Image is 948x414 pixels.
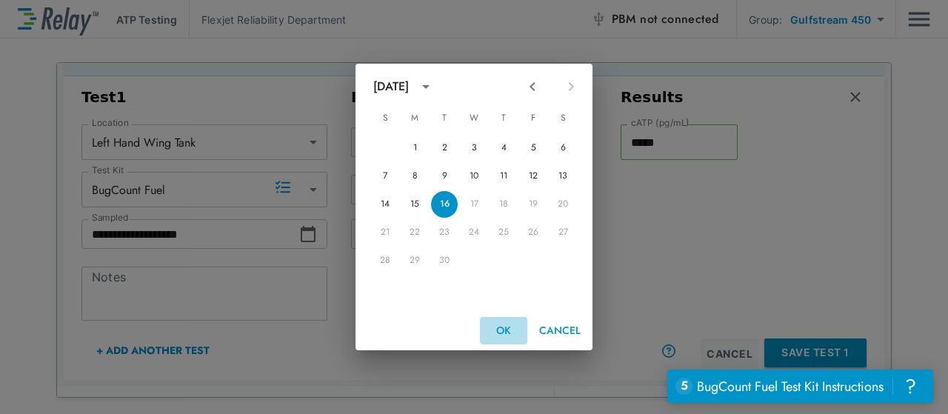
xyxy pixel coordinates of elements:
button: OK [480,317,527,344]
button: 15 [401,191,428,218]
button: 1 [401,135,428,161]
button: 4 [490,135,517,161]
div: [DATE] [373,78,409,96]
button: 2 [431,135,458,161]
span: Friday [520,104,547,133]
button: 7 [372,163,398,190]
button: 8 [401,163,428,190]
button: Cancel [533,317,587,344]
button: 16 [431,191,458,218]
button: 6 [550,135,576,161]
iframe: Resource center [667,370,933,403]
span: Wednesday [461,104,487,133]
button: 9 [431,163,458,190]
button: 12 [520,163,547,190]
button: 14 [372,191,398,218]
button: 13 [550,163,576,190]
span: Sunday [372,104,398,133]
span: Tuesday [431,104,458,133]
span: Saturday [550,104,576,133]
button: calendar view is open, switch to year view [413,74,438,99]
button: Previous month [520,74,545,99]
span: Monday [401,104,428,133]
button: 11 [490,163,517,190]
button: 5 [520,135,547,161]
span: Thursday [490,104,517,133]
button: 10 [461,163,487,190]
button: 3 [461,135,487,161]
